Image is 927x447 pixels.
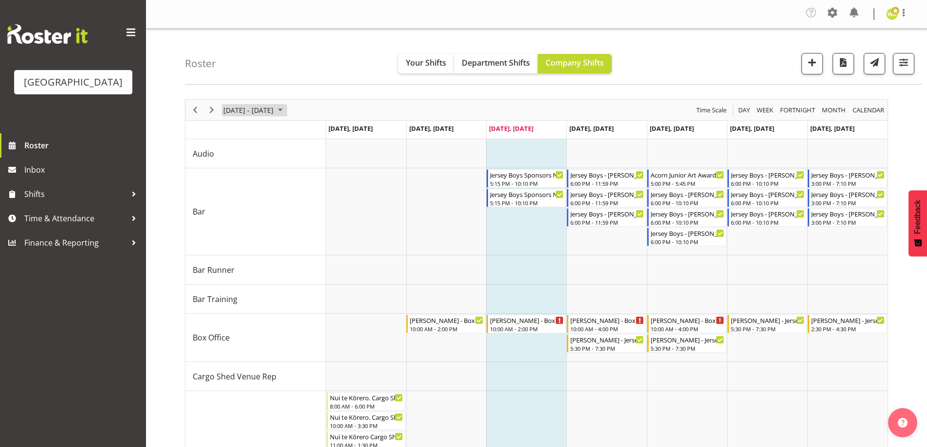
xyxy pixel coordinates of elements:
[185,314,326,362] td: Box Office resource
[24,162,141,177] span: Inbox
[569,124,614,133] span: [DATE], [DATE]
[570,179,644,187] div: 6:00 PM - 11:59 PM
[801,53,823,74] button: Add a new shift
[651,228,724,238] div: Jersey Boys - [PERSON_NAME]
[651,199,724,207] div: 6:00 PM - 10:10 PM
[811,209,885,218] div: Jersey Boys - [PERSON_NAME]
[651,179,724,187] div: 5:00 PM - 5:45 PM
[731,189,804,199] div: Jersey Boys - [PERSON_NAME]
[647,208,727,227] div: Bar"s event - Jersey Boys - Jordan Sanft Begin From Friday, September 12, 2025 at 6:00:00 PM GMT+...
[731,315,804,325] div: [PERSON_NAME] - Jersey Boys - Box Office - [PERSON_NAME] Awhina [PERSON_NAME]
[570,315,644,325] div: [PERSON_NAME] - Box Office (Daytime Shifts) - Unfilled
[864,53,885,74] button: Send a list of all shifts for the selected filtered period to all rostered employees.
[651,315,724,325] div: [PERSON_NAME] - Box Office (Daytime Shifts) - Unfilled
[727,208,807,227] div: Bar"s event - Jersey Boys - Aiddie Carnihan Begin From Saturday, September 13, 2025 at 6:00:00 PM...
[886,8,898,20] img: wendy-auld9530.jpg
[731,209,804,218] div: Jersey Boys - [PERSON_NAME]
[545,57,604,68] span: Company Shifts
[731,170,804,179] div: Jersey Boys - [PERSON_NAME]
[193,332,230,343] span: Box Office
[410,315,483,325] div: [PERSON_NAME] - Box Office (Daytime Shifts) - [PERSON_NAME]
[808,315,887,333] div: Box Office"s event - Lisa - Jersey Boys - Box Office - Lisa Camplin Begin From Sunday, September ...
[398,54,454,73] button: Your Shifts
[193,264,235,276] span: Bar Runner
[567,315,646,333] div: Box Office"s event - Wendy - Box Office (Daytime Shifts) - Unfilled Begin From Thursday, Septembe...
[487,169,566,188] div: Bar"s event - Jersey Boys Sponsors Night - Aaron Smart Begin From Wednesday, September 10, 2025 a...
[567,189,646,207] div: Bar"s event - Jersey Boys - Aaron Smart Begin From Thursday, September 11, 2025 at 6:00:00 PM GMT...
[330,412,403,422] div: Nui te Kōrero. Cargo Shed. RF Shift - [PERSON_NAME]
[222,104,287,116] button: September 08 - 14, 2025
[727,189,807,207] div: Bar"s event - Jersey Boys - Aaron Smart Begin From Saturday, September 13, 2025 at 6:00:00 PM GMT...
[406,57,446,68] span: Your Shifts
[651,189,724,199] div: Jersey Boys - [PERSON_NAME]
[24,235,127,250] span: Finance & Reporting
[810,124,854,133] span: [DATE], [DATE]
[570,170,644,179] div: Jersey Boys - [PERSON_NAME]
[185,362,326,391] td: Cargo Shed Venue Rep resource
[755,104,775,116] button: Timeline Week
[756,104,774,116] span: Week
[490,315,563,325] div: [PERSON_NAME] - Box Office (Daytime Shifts) - Unfilled
[821,104,847,116] span: Month
[651,218,724,226] div: 6:00 PM - 10:10 PM
[651,238,724,246] div: 6:00 PM - 10:10 PM
[695,104,727,116] span: Time Scale
[567,169,646,188] div: Bar"s event - Jersey Boys - Chris Darlington Begin From Thursday, September 11, 2025 at 6:00:00 P...
[570,189,644,199] div: Jersey Boys - [PERSON_NAME]
[193,206,205,217] span: Bar
[327,411,406,430] div: Catering"s event - Nui te Kōrero. Cargo Shed. RF Shift - Richard Freeman Begin From Monday, Septe...
[730,124,774,133] span: [DATE], [DATE]
[462,57,530,68] span: Department Shifts
[406,315,486,333] div: Box Office"s event - Wendy - Box Office (Daytime Shifts) - Wendy Auld Begin From Tuesday, Septemb...
[570,209,644,218] div: Jersey Boys - [PERSON_NAME]
[731,325,804,333] div: 5:30 PM - 7:30 PM
[731,179,804,187] div: 6:00 PM - 10:10 PM
[570,335,644,344] div: [PERSON_NAME] - Jersey Boys - Box Office - [PERSON_NAME]
[737,104,751,116] span: Day
[328,124,373,133] span: [DATE], [DATE]
[193,293,237,305] span: Bar Training
[647,169,727,188] div: Bar"s event - Acorn Junior Art Awards - X-Space. FOHM/Bar Shift - Chris Darlington Begin From Fri...
[454,54,538,73] button: Department Shifts
[193,371,276,382] span: Cargo Shed Venue Rep
[647,334,727,353] div: Box Office"s event - Renee - Jersey Boys - Box Office - Renée Hewitt Begin From Friday, September...
[811,189,885,199] div: Jersey Boys - [PERSON_NAME]
[811,199,885,207] div: 3:00 PM - 7:10 PM
[779,104,816,116] span: Fortnight
[737,104,752,116] button: Timeline Day
[205,104,218,116] button: Next
[567,334,646,353] div: Box Office"s event - Valerie - Jersey Boys - Box Office - Valerie Donaldson Begin From Thursday, ...
[808,169,887,188] div: Bar"s event - Jersey Boys - Aiddie Carnihan Begin From Sunday, September 14, 2025 at 3:00:00 PM G...
[808,189,887,207] div: Bar"s event - Jersey Boys - Skye Colonna Begin From Sunday, September 14, 2025 at 3:00:00 PM GMT+...
[647,315,727,333] div: Box Office"s event - Wendy - Box Office (Daytime Shifts) - Unfilled Begin From Friday, September ...
[833,53,854,74] button: Download a PDF of the roster according to the set date range.
[909,190,927,256] button: Feedback - Show survey
[727,315,807,333] div: Box Office"s event - Bobby- Lea - Jersey Boys - Box Office - Bobby-Lea Awhina Cassidy Begin From ...
[330,402,403,410] div: 8:00 AM - 6:00 PM
[185,168,326,255] td: Bar resource
[193,148,214,160] span: Audio
[647,228,727,246] div: Bar"s event - Jersey Boys - Skye Colonna Begin From Friday, September 12, 2025 at 6:00:00 PM GMT+...
[24,75,123,89] div: [GEOGRAPHIC_DATA]
[330,431,403,441] div: Nui te Kōrero Cargo Shed Lunch Rush - [PERSON_NAME]
[647,189,727,207] div: Bar"s event - Jersey Boys - Chris Darlington Begin From Friday, September 12, 2025 at 6:00:00 PM ...
[189,104,202,116] button: Previous
[570,199,644,207] div: 6:00 PM - 11:59 PM
[487,315,566,333] div: Box Office"s event - Wendy - Box Office (Daytime Shifts) - Unfilled Begin From Wednesday, Septemb...
[731,218,804,226] div: 6:00 PM - 10:10 PM
[7,24,88,44] img: Rosterit website logo
[651,344,724,352] div: 5:30 PM - 7:30 PM
[570,325,644,333] div: 10:00 AM - 4:00 PM
[24,187,127,201] span: Shifts
[567,208,646,227] div: Bar"s event - Jersey Boys - Dominique Vogler Begin From Thursday, September 11, 2025 at 6:00:00 P...
[409,124,454,133] span: [DATE], [DATE]
[811,179,885,187] div: 3:00 PM - 7:10 PM
[222,104,274,116] span: [DATE] - [DATE]
[811,315,885,325] div: [PERSON_NAME] - Jersey Boys - Box Office - [PERSON_NAME]
[490,325,563,333] div: 10:00 AM - 2:00 PM
[570,218,644,226] div: 6:00 PM - 11:59 PM
[24,138,141,153] span: Roster
[893,53,914,74] button: Filter Shifts
[811,218,885,226] div: 3:00 PM - 7:10 PM
[538,54,612,73] button: Company Shifts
